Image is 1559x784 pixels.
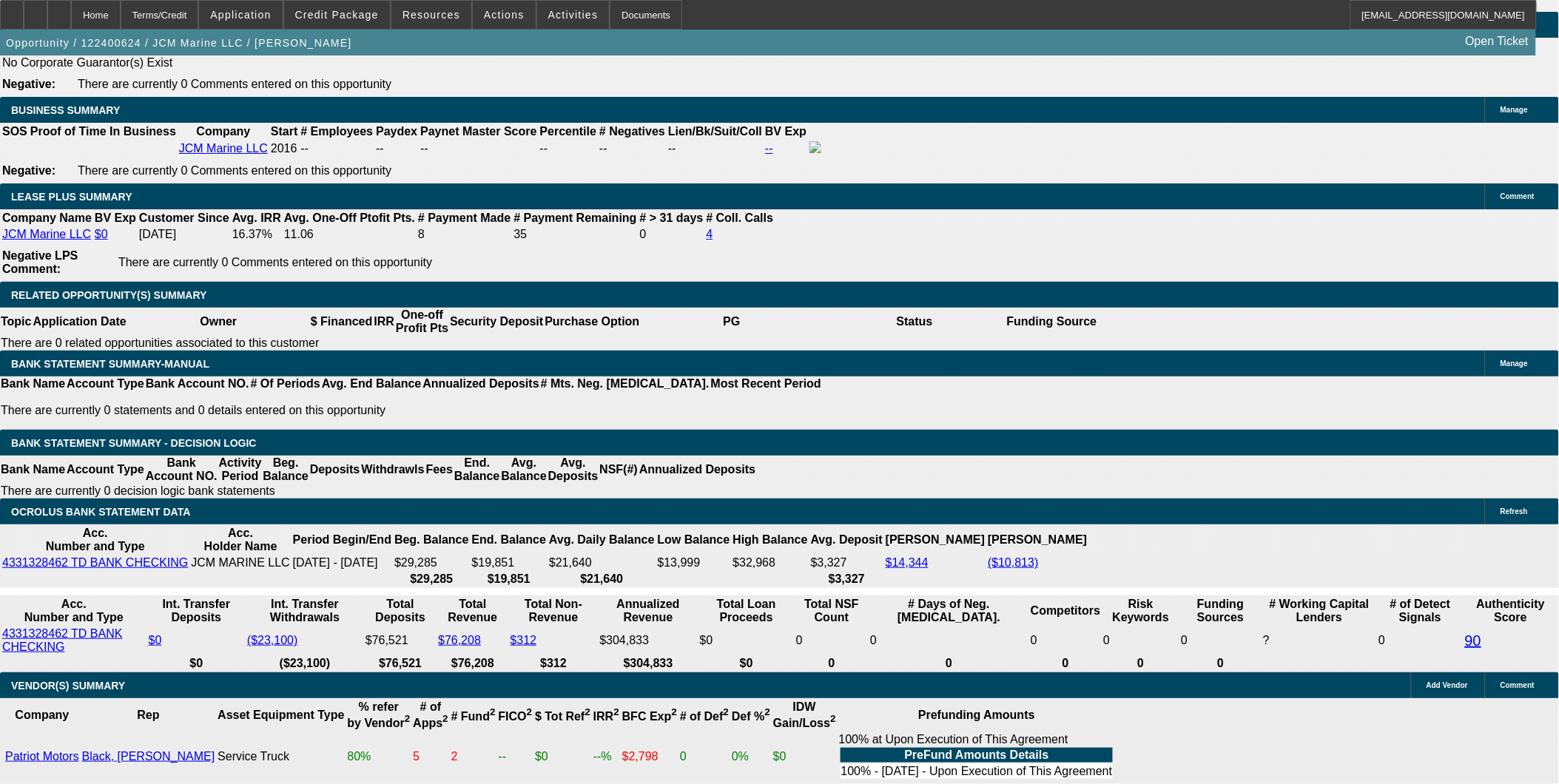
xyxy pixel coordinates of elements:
[321,376,422,391] th: Avg. End Balance
[1,55,810,70] td: No Corporate Guarantor(s) Exist
[217,732,345,781] td: Service Truck
[438,634,481,646] a: $76,208
[11,437,257,449] span: Bank Statement Summary - Decision Logic
[271,125,297,138] b: Start
[295,9,379,21] span: Credit Package
[1501,106,1528,114] span: Manage
[394,572,469,587] th: $29,285
[869,626,1028,655] td: 0
[869,597,1028,625] th: # Days of Neg. [MEDICAL_DATA].
[2,627,122,653] a: 4331328462 TD BANK CHECKING
[765,707,770,718] sup: 2
[95,228,108,240] a: $0
[1,597,147,625] th: Acc. Number and Type
[484,9,525,21] span: Actions
[1030,656,1101,671] th: 0
[731,732,771,781] td: 0%
[732,555,808,570] td: $32,968
[1501,681,1535,689] span: Comment
[540,376,710,391] th: # Mts. Neg. [MEDICAL_DATA].
[11,506,190,518] span: OCROLUS BANK STATEMENT DATA
[232,212,281,224] b: Avg. IRR
[1501,192,1535,200] span: Comment
[599,597,697,625] th: Annualized Revenue
[772,732,837,781] td: $0
[300,125,373,138] b: # Employees
[885,526,986,554] th: [PERSON_NAME]
[442,714,448,725] sup: 2
[218,709,344,721] b: Asset Equipment Type
[32,308,127,336] th: Application Date
[1102,626,1179,655] td: 0
[78,164,391,177] span: There are currently 0 Comments entered on this opportunity
[988,556,1039,569] a: ($10,813)
[510,597,598,625] th: Total Non-Revenue
[66,456,145,484] th: Account Type
[548,456,599,484] th: Avg. Deposits
[437,656,508,671] th: $76,208
[292,555,392,570] td: [DATE] - [DATE]
[667,141,763,157] td: --
[2,249,78,275] b: Negative LPS Comment:
[599,125,665,138] b: # Negatives
[422,376,539,391] th: Annualized Deposits
[417,227,511,242] td: 8
[668,125,762,138] b: Lien/Bk/Suit/Coll
[513,227,637,242] td: 35
[262,456,309,484] th: Beg. Balance
[640,212,704,224] b: # > 31 days
[420,125,536,138] b: Paynet Master Score
[310,308,374,336] th: $ Financed
[710,376,822,391] th: Most Recent Period
[11,191,132,203] span: LEASE PLUS SUMMARY
[535,710,590,723] b: $ Tot Ref
[1102,656,1179,671] th: 0
[824,308,1006,336] th: Status
[365,626,436,655] td: $76,521
[839,733,1115,780] div: 100% at Upon Execution of This Agreement
[2,228,91,240] a: JCM Marine LLC
[1030,626,1101,655] td: 0
[247,634,298,646] a: ($23,100)
[599,634,696,647] div: $304,833
[527,707,532,718] sup: 2
[375,141,418,157] td: --
[1262,597,1376,625] th: # Working Capital Lenders
[148,597,245,625] th: Int. Transfer Deposits
[1102,597,1179,625] th: Risk Keywords
[246,597,363,625] th: Int. Transfer Withdrawals
[534,732,591,781] td: $0
[707,228,713,240] a: 4
[471,555,547,570] td: $19,851
[300,142,309,155] span: --
[270,141,298,157] td: 2016
[395,308,449,336] th: One-off Profit Pts
[699,597,794,625] th: Total Loan Proceeds
[548,572,656,587] th: $21,640
[190,555,290,570] td: JCM MARINE LLC
[2,164,55,177] b: Negative:
[1,526,189,554] th: Acc. Number and Type
[283,227,416,242] td: 11.06
[490,707,495,718] sup: 2
[511,634,537,646] a: $312
[599,656,697,671] th: $304,833
[905,748,1049,761] b: PreFund Amounts Details
[540,142,596,155] div: --
[672,707,677,718] sup: 2
[394,555,469,570] td: $29,285
[373,308,395,336] th: IRR
[548,555,656,570] td: $21,640
[418,212,511,224] b: # Payment Made
[499,710,533,723] b: FICO
[250,376,321,391] th: # Of Periods
[405,714,410,725] sup: 2
[639,227,704,242] td: 0
[514,212,636,224] b: # Payment Remaining
[765,125,807,138] b: BV Exp
[199,1,282,29] button: Application
[118,256,432,268] span: There are currently 0 Comments entered on this opportunity
[622,732,678,781] td: $2,798
[2,556,188,569] a: 4331328462 TD BANK CHECKING
[190,526,290,554] th: Acc. Holder Name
